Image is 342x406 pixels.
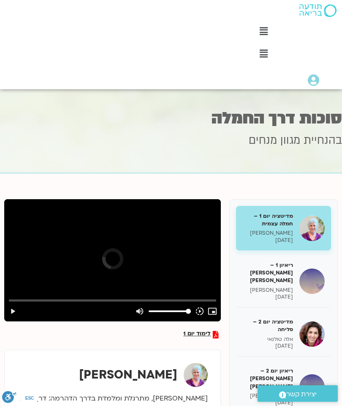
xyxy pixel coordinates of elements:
[242,294,293,301] p: [DATE]
[242,367,293,390] h5: ריאיון יום 2 – [PERSON_NAME] [PERSON_NAME]
[183,331,211,338] span: לימוד יום 1
[299,374,325,400] img: ריאיון יום 2 – טארה בראך ודן סיגל
[242,230,293,237] p: [PERSON_NAME]
[242,237,293,244] p: [DATE]
[304,133,342,148] span: בהנחיית
[299,4,337,17] img: תודעה בריאה
[242,212,293,228] h5: מדיטציה יום 1 – חמלה עצמית
[242,287,293,294] p: [PERSON_NAME]
[79,367,177,383] strong: [PERSON_NAME]
[258,385,338,402] a: יצירת קשר
[299,216,325,241] img: מדיטציה יום 1 – חמלה עצמית
[184,363,208,387] img: סנדיה בר קמה
[242,318,293,333] h5: מדיטציה יום 2 – סליחה
[242,343,293,350] p: [DATE]
[242,392,293,400] p: [PERSON_NAME]
[183,331,219,338] a: לימוד יום 1
[299,321,325,347] img: מדיטציה יום 2 – סליחה
[286,389,317,400] span: יצירת קשר
[299,269,325,294] img: ריאיון 1 – טארה בראך וכריסטין נף
[242,336,293,343] p: אלה טולנאי
[242,261,293,285] h5: ריאיון 1 – [PERSON_NAME] [PERSON_NAME]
